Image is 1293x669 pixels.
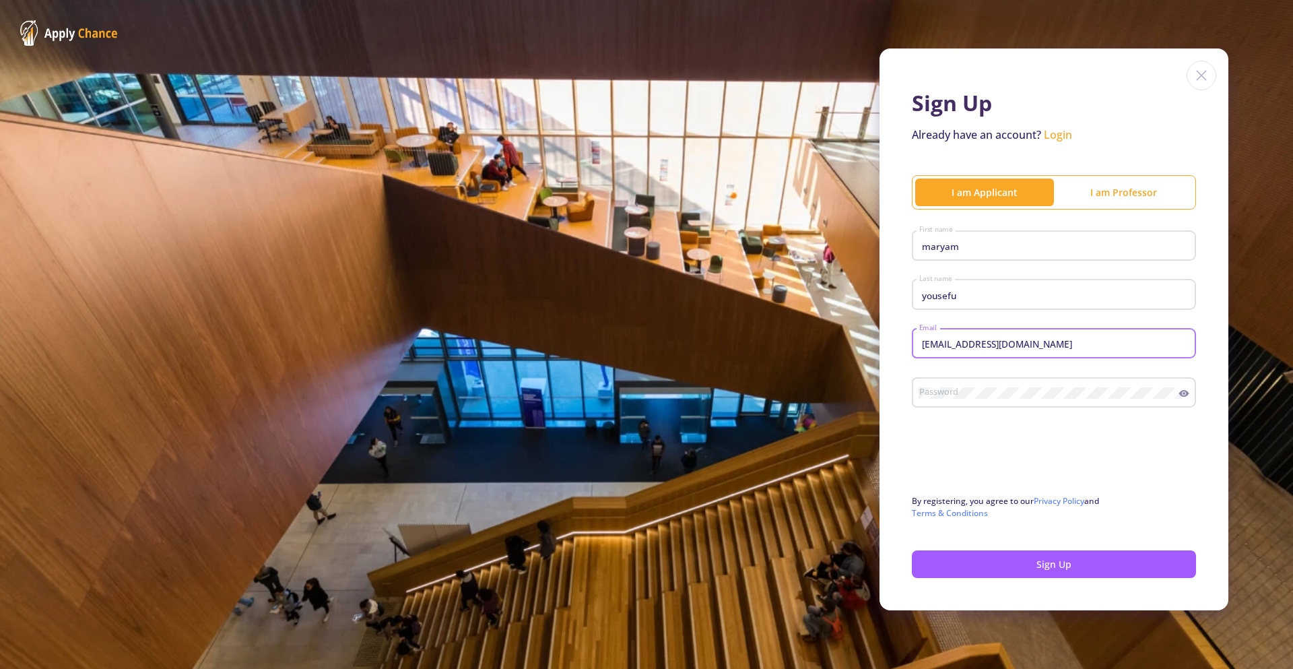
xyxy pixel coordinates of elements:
[1044,127,1072,142] a: Login
[1054,185,1193,199] div: I am Professor
[1034,495,1084,507] a: Privacy Policy
[1187,61,1216,90] img: close icon
[912,127,1196,143] p: Already have an account?
[915,185,1054,199] div: I am Applicant
[912,495,1196,519] p: By registering, you agree to our and
[20,20,118,46] img: ApplyChance Logo
[912,432,1117,484] iframe: reCAPTCHA
[912,90,1196,116] h1: Sign Up
[912,507,988,519] a: Terms & Conditions
[912,550,1196,578] button: Sign Up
